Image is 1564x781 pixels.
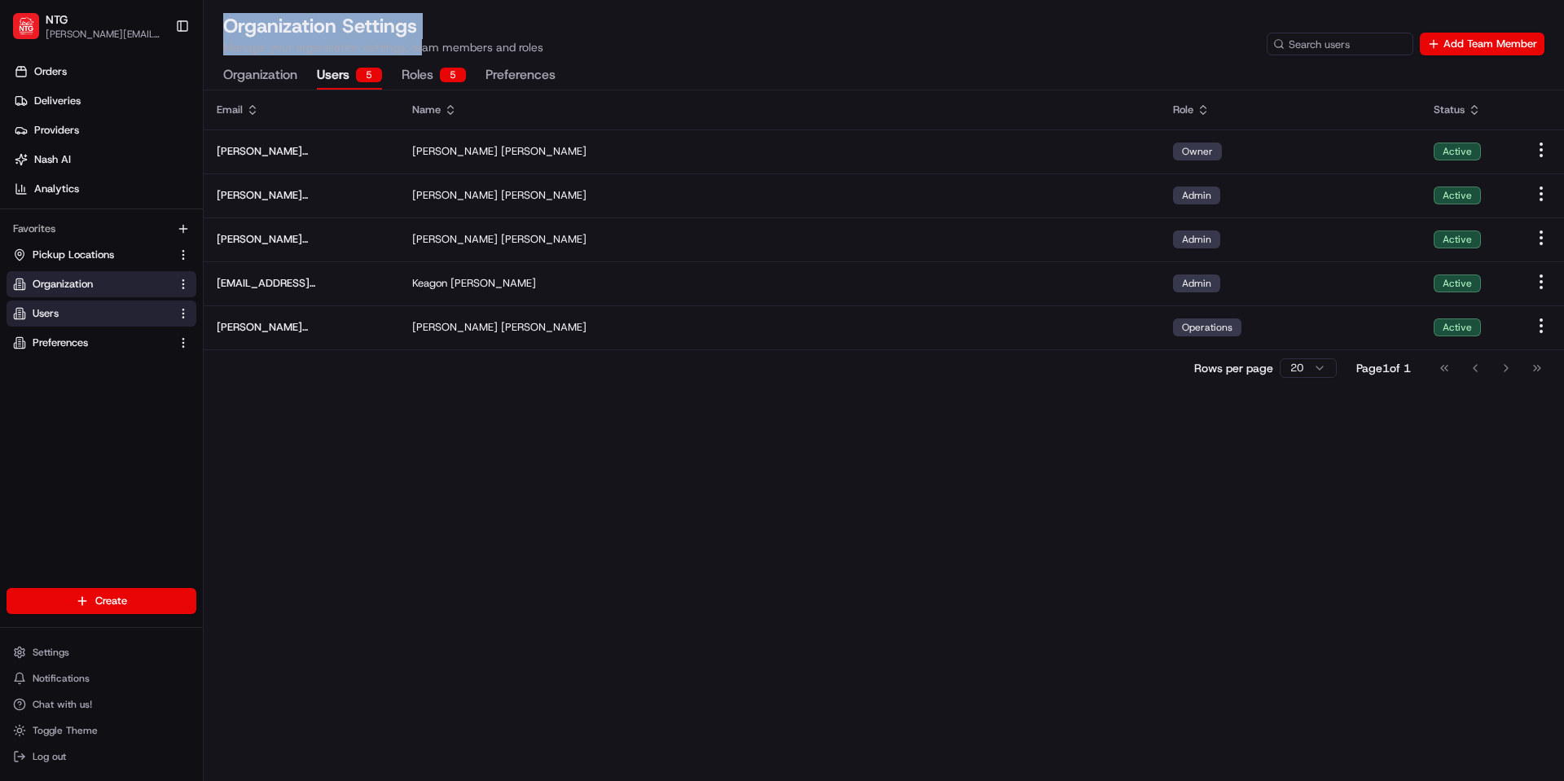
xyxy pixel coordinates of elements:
button: Organization [223,62,297,90]
span: Organization [33,277,93,292]
div: Owner [1173,143,1222,160]
button: Settings [7,641,196,664]
a: 📗Knowledge Base [10,230,131,259]
button: Create [7,588,196,614]
span: [PERSON_NAME] [501,144,586,159]
button: Notifications [7,667,196,690]
span: Pickup Locations [33,248,114,262]
input: Search users [1267,33,1413,55]
span: [PERSON_NAME] [450,276,536,291]
div: 5 [440,68,466,82]
button: Toggle Theme [7,719,196,742]
a: Powered byPylon [115,275,197,288]
a: Users [13,306,170,321]
span: Toggle Theme [33,724,98,737]
div: Active [1434,274,1481,292]
button: Preferences [7,330,196,356]
div: 💻 [138,238,151,251]
div: 5 [356,68,382,82]
span: Providers [34,123,79,138]
div: Active [1434,318,1481,336]
span: Log out [33,750,66,763]
span: [PERSON_NAME] [412,320,498,335]
a: Preferences [13,336,170,350]
button: Log out [7,745,196,768]
button: Pickup Locations [7,242,196,268]
div: Role [1173,103,1408,117]
button: Preferences [485,62,556,90]
span: Preferences [33,336,88,350]
span: Keagon [412,276,447,291]
span: [PERSON_NAME] [412,232,498,247]
div: Favorites [7,216,196,242]
a: Nash AI [7,147,203,173]
div: Active [1434,186,1481,204]
div: Name [412,103,1147,117]
div: 📗 [16,238,29,251]
a: Orders [7,59,203,85]
div: Operations [1173,318,1241,336]
button: Roles [402,62,466,90]
span: Notifications [33,672,90,685]
span: [PERSON_NAME][EMAIL_ADDRESS][PERSON_NAME][DOMAIN_NAME] [217,188,386,203]
div: Email [217,103,386,117]
p: Manage your organization settings, team members and roles [223,39,543,55]
p: Welcome 👋 [16,65,297,91]
span: [PERSON_NAME][EMAIL_ADDRESS][PERSON_NAME][DOMAIN_NAME] [217,320,386,335]
span: [PERSON_NAME] [501,188,586,203]
span: [PERSON_NAME] [412,188,498,203]
img: Nash [16,16,49,49]
p: Rows per page [1194,360,1273,376]
a: Organization [13,277,170,292]
div: Active [1434,143,1481,160]
span: Deliveries [34,94,81,108]
img: NTG [13,13,39,39]
a: Providers [7,117,203,143]
button: Organization [7,271,196,297]
span: Users [33,306,59,321]
div: Status [1434,103,1505,117]
span: [PERSON_NAME][EMAIL_ADDRESS][PERSON_NAME][DOMAIN_NAME] [217,144,386,159]
span: [PERSON_NAME] [501,320,586,335]
button: [PERSON_NAME][EMAIL_ADDRESS][PERSON_NAME][DOMAIN_NAME] [46,28,162,41]
button: Chat with us! [7,693,196,716]
span: Pylon [162,276,197,288]
button: NTG [46,11,68,28]
span: Knowledge Base [33,236,125,252]
a: Pickup Locations [13,248,170,262]
button: Add Team Member [1420,33,1544,55]
span: Analytics [34,182,79,196]
div: Page 1 of 1 [1356,360,1411,376]
div: Admin [1173,274,1220,292]
div: We're available if you need us! [55,172,206,185]
span: [PERSON_NAME] [412,144,498,159]
span: Nash AI [34,152,71,167]
a: Deliveries [7,88,203,114]
img: 1736555255976-a54dd68f-1ca7-489b-9aae-adbdc363a1c4 [16,156,46,185]
span: Chat with us! [33,698,92,711]
a: 💻API Documentation [131,230,268,259]
span: Create [95,594,127,608]
a: Analytics [7,176,203,202]
div: Active [1434,230,1481,248]
span: Orders [34,64,67,79]
button: Users [317,62,382,90]
input: Clear [42,105,269,122]
div: Admin [1173,230,1220,248]
span: Settings [33,646,69,659]
div: Admin [1173,186,1220,204]
button: Users [7,301,196,327]
span: [PERSON_NAME][EMAIL_ADDRESS][PERSON_NAME][DOMAIN_NAME] [217,232,386,247]
span: API Documentation [154,236,261,252]
h1: Organization Settings [223,13,543,39]
button: Start new chat [277,160,297,180]
span: [PERSON_NAME] [501,232,586,247]
span: [EMAIL_ADDRESS][PERSON_NAME][DOMAIN_NAME] [217,276,386,291]
div: Start new chat [55,156,267,172]
button: NTGNTG[PERSON_NAME][EMAIL_ADDRESS][PERSON_NAME][DOMAIN_NAME] [7,7,169,46]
